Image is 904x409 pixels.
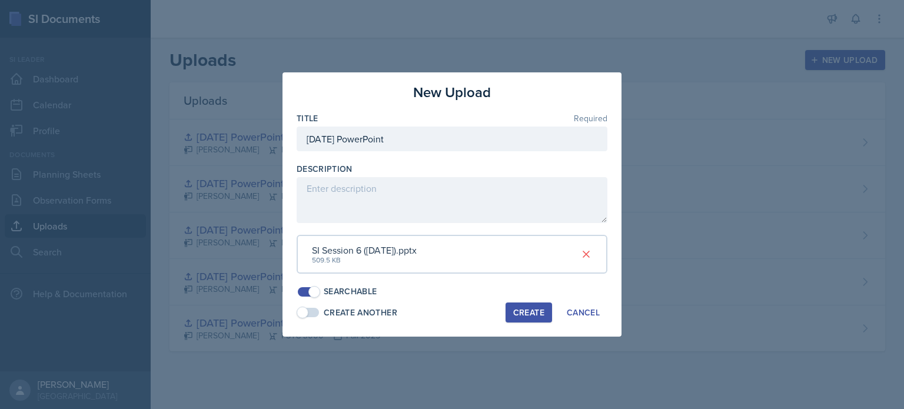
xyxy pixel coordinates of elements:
[297,127,607,151] input: Enter title
[297,163,353,175] label: Description
[506,302,552,322] button: Create
[312,243,417,257] div: SI Session 6 ([DATE]).pptx
[297,112,318,124] label: Title
[312,255,417,265] div: 509.5 KB
[324,285,377,298] div: Searchable
[513,308,544,317] div: Create
[324,307,397,319] div: Create Another
[574,114,607,122] span: Required
[413,82,491,103] h3: New Upload
[567,308,600,317] div: Cancel
[559,302,607,322] button: Cancel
